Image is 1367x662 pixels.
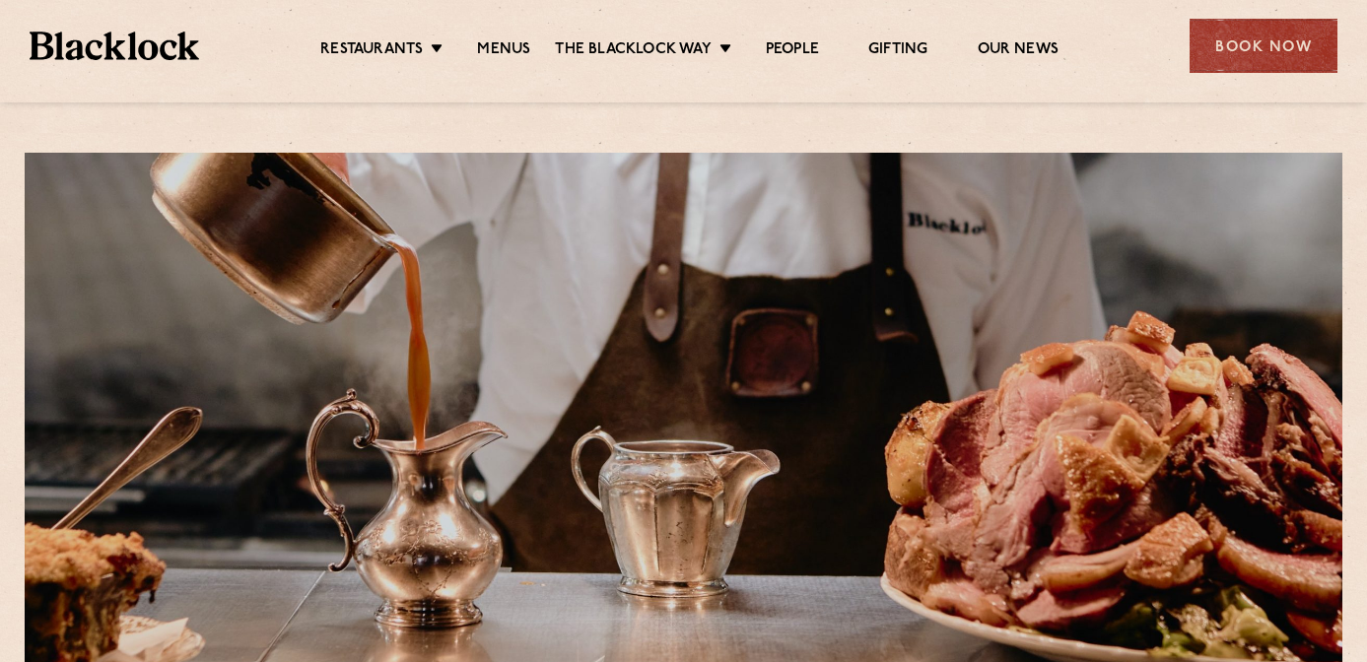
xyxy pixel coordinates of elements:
[555,40,711,62] a: The Blacklock Way
[766,40,819,62] a: People
[477,40,530,62] a: Menus
[30,32,199,60] img: BL_Textured_Logo-footer-cropped.svg
[320,40,423,62] a: Restaurants
[978,40,1059,62] a: Our News
[1190,19,1337,73] div: Book Now
[868,40,927,62] a: Gifting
